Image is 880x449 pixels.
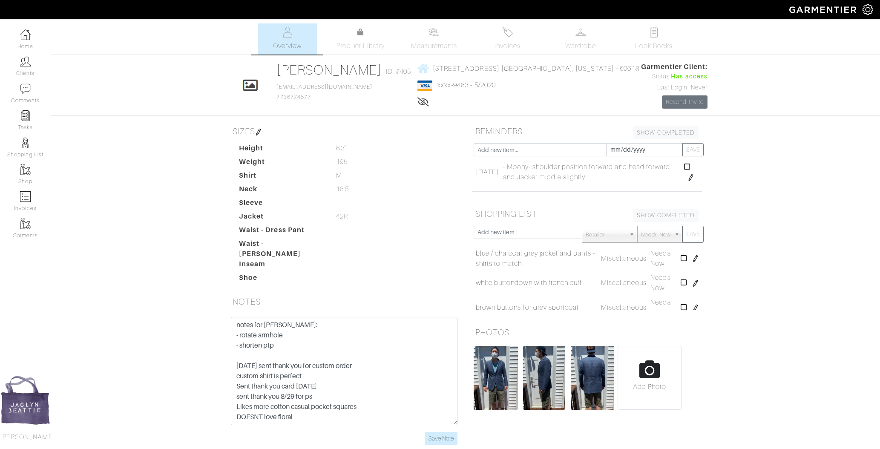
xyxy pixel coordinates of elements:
[233,143,330,157] dt: Height
[641,83,707,92] div: Last Login: Never
[641,62,707,72] span: Garmentier Client:
[425,432,457,445] input: Save Note
[255,129,262,135] img: pen-cf24a1663064a2ec1b9c1bd2387e9de7a2fa800b781884d57f21acf72779bad2.png
[20,29,31,40] img: dashboard-icon-dbcd8f5a0b271acd01030246c82b418ddd0df26cd7fceb0bd07c9910d44c42f6.png
[336,184,349,194] span: 16.5
[633,209,699,222] a: SHOW COMPLETED
[476,278,582,288] a: white buttondown with french cuff
[472,123,702,140] h5: REMINDERS
[282,27,293,37] img: basicinfo-40fd8af6dae0f16599ec9e87c0ef1c0a1fdea2edbe929e3d69a839185d80c458.svg
[233,198,330,211] dt: Sleeve
[336,211,348,222] span: 42R
[428,27,439,37] img: measurements-466bbee1fd09ba9460f595b01e5d73f9e2bff037440d3c8f018324cb6cdf7a4a.svg
[503,162,680,182] span: - Moony- shoulder position forward and head forward and Jacket middle slightly
[682,226,704,243] button: SAVE
[20,110,31,121] img: reminder-icon-8004d30b9f0a5d33ae49ab947aed9ed385cf756f9e5892f1edd6e32f2345188e.png
[650,274,670,292] span: Needs Now
[276,84,372,90] a: [EMAIL_ADDRESS][DOMAIN_NAME]
[601,279,647,287] span: Miscellaneous
[20,56,31,67] img: clients-icon-6bae9207a08558b7cb47a8932f037763ab4055f8c8b6bfacd5dc20c3e0201464.png
[662,95,707,109] a: Resend Invite
[476,167,499,177] span: [DATE]
[233,157,330,170] dt: Weight
[586,226,626,243] span: Retailer
[495,41,521,51] span: Invoices
[650,250,670,268] span: Needs Now
[692,255,699,262] img: pen-cf24a1663064a2ec1b9c1bd2387e9de7a2fa800b781884d57f21acf72779bad2.png
[474,143,607,156] input: Add new item...
[671,72,707,81] span: Has access
[575,27,586,37] img: wardrobe-487a4870c1b7c33e795ec22d11cfc2ed9d08956e64fb3008fe2437562e282088.svg
[336,157,348,167] span: 195
[437,81,496,89] a: xxxx-9463 - 5/2020
[601,255,647,262] span: Miscellaneous
[635,41,673,51] span: Look Books
[233,239,330,259] dt: Waist - [PERSON_NAME]
[523,346,565,410] img: hqL1f8YQ5EXtDn9mcjmf1w8V
[474,226,582,239] input: Add new item
[276,84,372,100] span: 7736774677
[276,62,382,78] a: [PERSON_NAME]
[476,302,579,313] a: brown buttons for grey sportcoat
[863,4,873,15] img: gear-icon-white-bd11855cb880d31180b6d7d6211b90ccbf57a29d726f0c71d8c61bd08dd39cc2.png
[20,219,31,229] img: garments-icon-b7da505a4dc4fd61783c78ac3ca0ef83fa9d6f193b1c9dc38574b1d14d53ca28.png
[336,41,385,51] span: Product Library
[231,317,457,425] textarea: notes for [PERSON_NAME]: - rotate armhole - shorten ptp [DATE] sent thank you for custom order cu...
[472,205,702,222] h5: SHOPPING LIST
[336,143,346,153] span: 6'3"
[474,346,518,410] img: 3prE6qhz5jw6YiCss4oinGQc
[417,63,639,74] a: [STREET_ADDRESS] [GEOGRAPHIC_DATA], [US_STATE] - 60618
[20,164,31,175] img: garments-icon-b7da505a4dc4fd61783c78ac3ca0ef83fa9d6f193b1c9dc38574b1d14d53ca28.png
[233,184,330,198] dt: Neck
[433,64,639,72] span: [STREET_ADDRESS] [GEOGRAPHIC_DATA], [US_STATE] - 60618
[571,346,615,410] img: yQ8G3uUxzFk4RxncTH9fo92o
[476,248,597,269] a: blue / charcoal grey jacket and pants - shirts to match
[404,23,464,55] a: Measurements
[641,72,707,81] div: Status:
[502,27,513,37] img: orders-27d20c2124de7fd6de4e0e44c1d41de31381a507db9b33961299e4e07d508b8c.svg
[551,23,610,55] a: Wardrobe
[785,2,863,17] img: garmentier-logo-header-white-b43fb05a5012e4ada735d5af1a66efaba907eab6374d6393d1fbf88cb4ef424d.png
[331,27,391,51] a: Product Library
[633,126,699,139] a: SHOW COMPLETED
[565,41,596,51] span: Wardrobe
[233,225,330,239] dt: Waist - Dress Pant
[641,226,671,243] span: Needs Now
[624,23,684,55] a: Look Books
[687,174,694,181] img: pen-cf24a1663064a2ec1b9c1bd2387e9de7a2fa800b781884d57f21acf72779bad2.png
[233,170,330,184] dt: Shirt
[692,305,699,311] img: pen-cf24a1663064a2ec1b9c1bd2387e9de7a2fa800b781884d57f21acf72779bad2.png
[692,280,699,287] img: pen-cf24a1663064a2ec1b9c1bd2387e9de7a2fa800b781884d57f21acf72779bad2.png
[233,259,330,273] dt: Inseam
[20,138,31,148] img: stylists-icon-eb353228a002819b7ec25b43dbf5f0378dd9e0616d9560372ff212230b889e62.png
[233,211,330,225] dt: Jacket
[601,304,647,311] span: Miscellaneous
[477,23,537,55] a: Invoices
[233,273,330,286] dt: Shoe
[682,143,704,156] button: SAVE
[411,41,457,51] span: Measurements
[20,83,31,94] img: comment-icon-a0a6a9ef722e966f86d9cbdc48e553b5cf19dbc54f86b18d962a5391bc8f6eb6.png
[229,123,459,140] h5: SIZES
[386,66,411,77] span: ID: #405
[336,170,342,181] span: M
[417,81,432,91] img: visa-934b35602734be37eb7d5d7e5dbcd2044c359bf20a24dc3361ca3fa54326a8a7.png
[472,324,702,341] h5: PHOTOS
[20,191,31,202] img: orders-icon-0abe47150d42831381b5fb84f609e132dff9fe21cb692f30cb5eec754e2cba89.png
[258,23,317,55] a: Overview
[229,293,459,310] h5: NOTES
[273,41,302,51] span: Overview
[650,299,670,317] span: Needs Now
[649,27,659,37] img: todo-9ac3debb85659649dc8f770b8b6100bb5dab4b48dedcbae339e5042a72dfd3cc.svg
